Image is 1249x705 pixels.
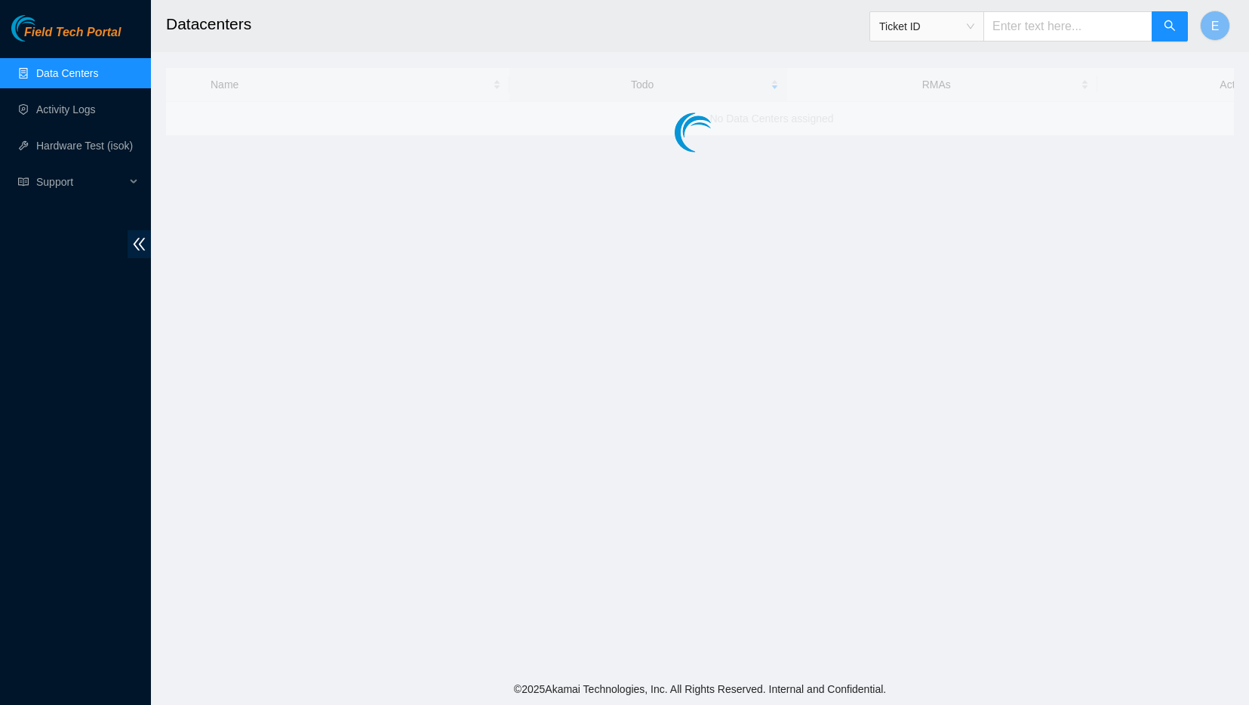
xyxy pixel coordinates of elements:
footer: © 2025 Akamai Technologies, Inc. All Rights Reserved. Internal and Confidential. [151,673,1249,705]
a: Akamai TechnologiesField Tech Portal [11,27,121,47]
input: Enter text here... [983,11,1152,42]
a: Hardware Test (isok) [36,140,133,152]
span: Support [36,167,125,197]
span: Field Tech Portal [24,26,121,40]
button: search [1152,11,1188,42]
a: Activity Logs [36,103,96,115]
a: Data Centers [36,67,98,79]
img: Akamai Technologies [11,15,76,42]
span: E [1211,17,1220,35]
span: search [1164,20,1176,34]
span: read [18,177,29,187]
span: Ticket ID [879,15,974,38]
button: E [1200,11,1230,41]
span: double-left [128,230,151,258]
